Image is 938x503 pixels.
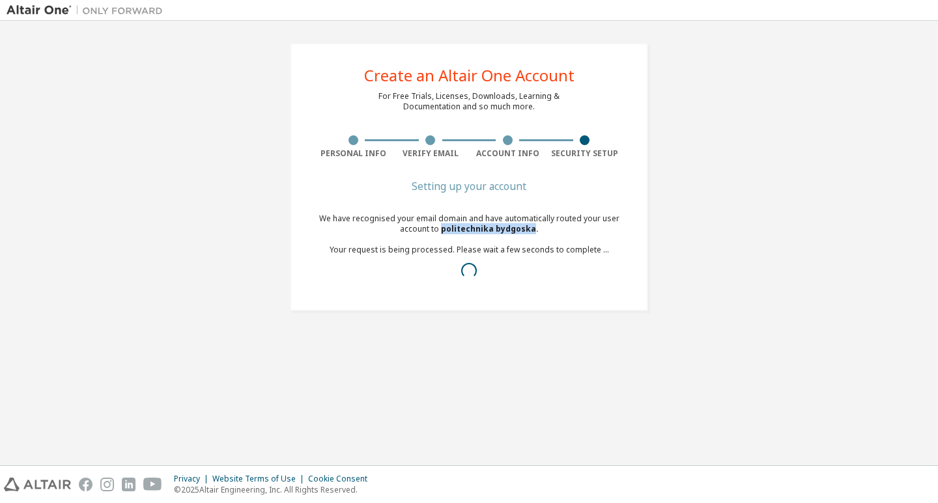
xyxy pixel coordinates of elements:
[308,474,375,484] div: Cookie Consent
[469,148,547,159] div: Account Info
[364,68,575,83] div: Create an Altair One Account
[392,148,470,159] div: Verify Email
[441,223,539,234] span: politechnika bydgoska .
[547,148,624,159] div: Security Setup
[315,213,623,286] div: We have recognised your email domain and have automatically routed your user account to Your requ...
[378,91,560,112] div: For Free Trials, Licenses, Downloads, Learning & Documentation and so much more.
[174,484,375,495] p: © 2025 Altair Engineering, Inc. All Rights Reserved.
[212,474,308,484] div: Website Terms of Use
[143,478,162,491] img: youtube.svg
[4,478,71,491] img: altair_logo.svg
[79,478,92,491] img: facebook.svg
[100,478,114,491] img: instagram.svg
[7,4,169,17] img: Altair One
[315,182,623,190] div: Setting up your account
[174,474,212,484] div: Privacy
[122,478,135,491] img: linkedin.svg
[315,148,392,159] div: Personal Info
